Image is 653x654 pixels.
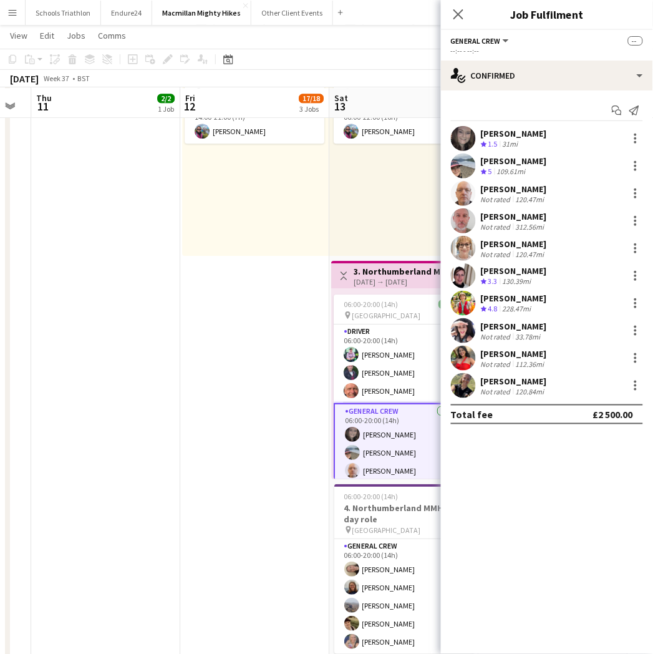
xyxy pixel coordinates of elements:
div: Confirmed [441,61,653,90]
div: [DATE] [10,72,39,85]
span: Edit [40,30,54,41]
h3: 4. Northumberland MMH-1 day role [334,502,474,525]
div: --:-- - --:-- [451,46,643,56]
div: Total fee [451,408,493,421]
span: -- [628,36,643,46]
div: [PERSON_NAME] [481,128,547,139]
a: View [5,27,32,44]
span: [GEOGRAPHIC_DATA] [352,311,420,320]
div: 112.36mi [513,359,547,369]
span: Jobs [67,30,85,41]
app-card-role: Client Lead1/106:00-22:00 (16h)[PERSON_NAME] [334,101,473,144]
div: Not rated [481,332,513,341]
button: Schools Triathlon [26,1,101,25]
div: 130.39mi [500,276,534,287]
div: £2 500.00 [593,408,633,421]
app-job-card: 06:00-20:00 (14h)13/13 [GEOGRAPHIC_DATA]2 RolesDriver3/306:00-20:00 (14h)[PERSON_NAME][PERSON_NAM... [334,295,473,479]
app-job-card: 06:00-20:00 (14h)5/54. Northumberland MMH-1 day role [GEOGRAPHIC_DATA]1 RoleGeneral Crew5/506:00-... [334,484,474,654]
div: [PERSON_NAME] [481,293,547,304]
a: Comms [93,27,131,44]
app-card-role: Client Lead1/114:00-21:00 (7h)[PERSON_NAME] [185,101,324,144]
div: 312.56mi [513,222,547,232]
span: 13/13 [438,300,463,309]
button: Macmillan Mighty Hikes [152,1,251,25]
span: 17/18 [299,94,324,103]
div: Not rated [481,195,513,204]
span: Comms [98,30,126,41]
span: 13 [332,99,348,114]
div: Not rated [481,359,513,369]
div: 3 Jobs [299,104,323,114]
span: 5 [488,167,492,176]
div: 120.84mi [513,387,547,396]
a: Jobs [62,27,90,44]
span: 4.8 [488,304,498,313]
span: 2/2 [157,94,175,103]
div: 1 Job [158,104,174,114]
span: [GEOGRAPHIC_DATA] [352,525,421,535]
div: 120.47mi [513,250,547,259]
button: General Crew [451,36,511,46]
div: 31mi [500,139,521,150]
h3: 3. Northumberland MMH- 2 day role [354,266,447,277]
span: General Crew [451,36,501,46]
button: Endure24 [101,1,152,25]
h3: Job Fulfilment [441,6,653,22]
span: 11 [34,99,52,114]
span: 06:00-20:00 (14h) [344,300,398,309]
div: Not rated [481,222,513,232]
span: Week 37 [41,74,72,83]
button: Other Client Events [251,1,333,25]
div: [PERSON_NAME] [481,238,547,250]
div: Not rated [481,250,513,259]
span: 3.3 [488,276,498,286]
div: [PERSON_NAME] [481,265,547,276]
span: View [10,30,27,41]
div: [PERSON_NAME] [481,376,547,387]
app-card-role: General Crew10/1006:00-20:00 (14h)[PERSON_NAME][PERSON_NAME][PERSON_NAME] [334,403,473,611]
div: 33.78mi [513,332,543,341]
div: 120.47mi [513,195,547,204]
div: [PERSON_NAME] [481,348,547,359]
a: Edit [35,27,59,44]
div: Not rated [481,387,513,396]
div: [DATE] → [DATE] [354,277,447,286]
span: Thu [36,92,52,104]
div: BST [77,74,90,83]
div: 228.47mi [500,304,534,315]
div: [PERSON_NAME] [481,155,547,167]
app-card-role: General Crew5/506:00-20:00 (14h)[PERSON_NAME][PERSON_NAME][PERSON_NAME][PERSON_NAME][PERSON_NAME] [334,539,474,654]
span: 1.5 [488,139,498,149]
div: [PERSON_NAME] [481,321,547,332]
span: Fri [185,92,195,104]
span: 06:00-20:00 (14h) [344,492,399,501]
div: [PERSON_NAME] [481,183,547,195]
span: Sat [334,92,348,104]
div: [PERSON_NAME] [481,211,547,222]
app-card-role: Driver3/306:00-20:00 (14h)[PERSON_NAME][PERSON_NAME][PERSON_NAME] [334,325,473,403]
div: 109.61mi [495,167,528,177]
span: 12 [183,99,195,114]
